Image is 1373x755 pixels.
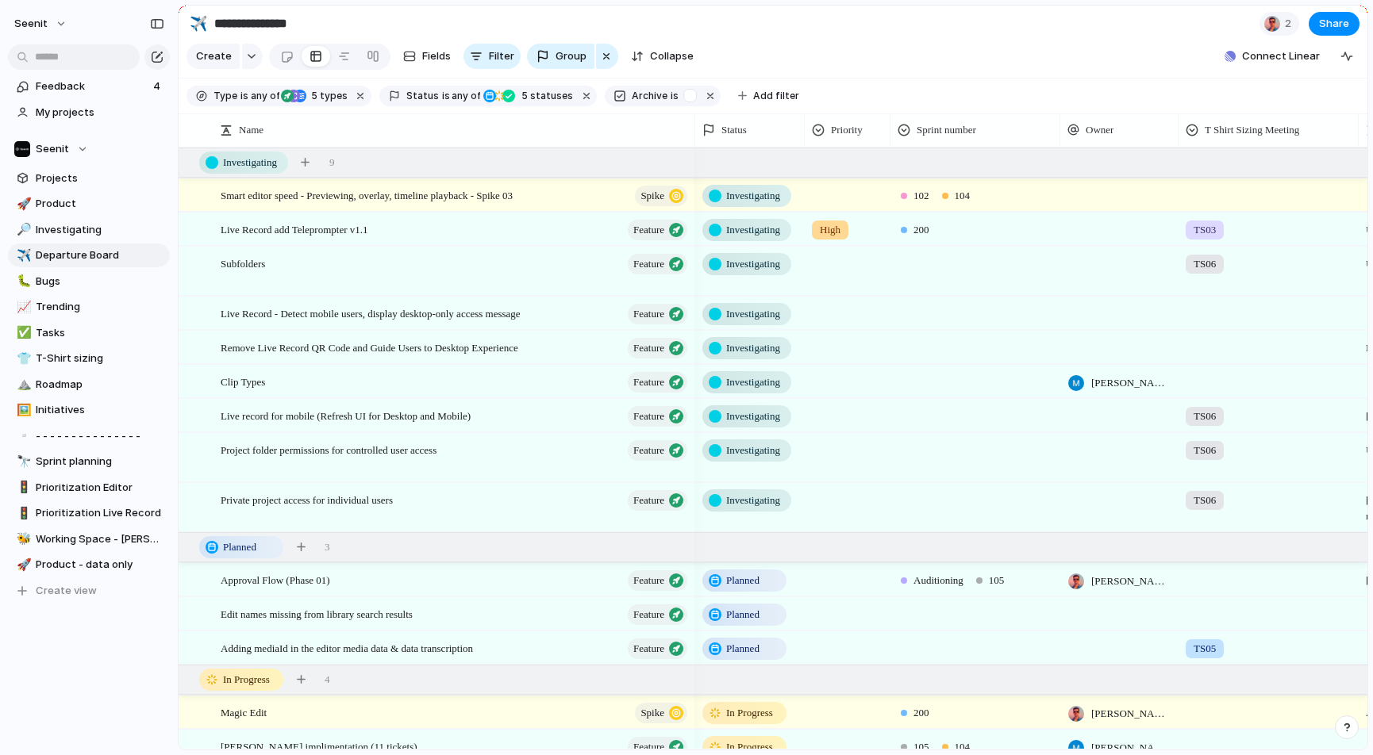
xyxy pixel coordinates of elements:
span: T Shirt Sizing Meeting [1205,122,1299,138]
span: High [820,222,840,238]
span: Share [1319,16,1349,32]
span: Investigating [726,374,780,390]
span: Feature [633,371,664,393]
span: any of [248,89,279,103]
button: Feature [628,638,687,659]
span: Sprint number [917,122,976,138]
span: Tasks [36,325,164,341]
span: Projects [36,171,164,186]
a: 🔭Sprint planning [8,450,170,473]
span: Priority [831,122,863,138]
span: [PERSON_NAME] [1091,375,1171,391]
span: Feature [633,439,664,462]
button: Feature [628,304,687,324]
span: 104 [955,739,971,755]
div: 🐛Bugs [8,270,170,293]
span: 5 [517,90,530,102]
span: Feature [633,219,664,241]
div: 🐝 [17,530,28,548]
span: 200 [913,222,929,238]
div: 🚦Prioritization Live Record [8,501,170,525]
button: Add filter [729,85,809,107]
span: 104 [955,188,971,204]
button: Share [1309,12,1360,36]
a: 🐝Working Space - [PERSON_NAME] [8,527,170,551]
button: 5 types [281,87,351,105]
span: Product [36,196,164,212]
span: is [671,89,679,103]
span: Status [406,89,439,103]
button: Collapse [625,44,700,69]
span: 5 [306,90,320,102]
button: ✈️ [186,11,211,36]
div: 👕T-Shirt sizing [8,347,170,370]
span: Adding mediaId in the editor media data & data transcription [221,638,473,657]
button: Create view [8,579,170,603]
span: Approval Flow (Phase 01) [221,570,330,588]
button: Feature [628,490,687,511]
span: Roadmap [36,377,164,393]
span: TS03 [1194,222,1216,238]
span: Private project access for individual users [221,490,393,508]
span: Feature [633,337,664,359]
a: 🖼️Initiatives [8,398,170,422]
button: ⛰️ [14,377,30,393]
button: Feature [628,604,687,625]
a: Feedback4 [8,75,170,98]
span: Spike [640,702,664,724]
span: My projects [36,105,164,121]
span: In Progress [726,705,773,721]
span: Investigating [726,340,780,356]
span: Feature [633,489,664,512]
span: 4 [325,672,330,688]
button: Fields [397,44,457,69]
a: 🚦Prioritization Editor [8,476,170,500]
a: 🚀Product [8,192,170,216]
div: 🚦 [17,504,28,523]
button: 🚀 [14,196,30,212]
span: TS05 [1194,641,1216,657]
span: Magic Edit [221,703,267,721]
button: Feature [628,570,687,591]
span: Planned [726,573,760,588]
button: Seenit [7,11,75,36]
span: Bugs [36,274,164,289]
span: 105 [989,573,1005,588]
span: In Progress [223,672,270,688]
span: Prioritization Live Record [36,505,164,521]
span: Product - data only [36,557,164,573]
span: - - - - - - - - - - - - - - - [36,428,164,444]
span: Seenit [14,16,48,32]
span: Feedback [36,79,148,94]
button: 🔭 [14,454,30,469]
span: Investigating [223,155,277,171]
div: 👕 [17,350,28,368]
span: Feature [633,604,664,626]
span: types [306,89,348,103]
div: ✈️ [17,247,28,265]
span: is [442,89,450,103]
span: Live Record - Detect mobile users, display desktop-only access message [221,304,521,322]
span: Filter [489,48,514,64]
a: ▫️- - - - - - - - - - - - - - - [8,424,170,448]
a: 📈Trending [8,295,170,319]
span: Collapse [650,48,694,64]
span: Connect Linear [1242,48,1320,64]
button: Feature [628,440,687,461]
span: Smart editor speed - Previewing, overlay, timeline playback - Spike 03 [221,186,513,204]
div: ✅ [17,324,28,342]
span: Investigating [726,443,780,458]
span: T-Shirt sizing [36,351,164,366]
span: 3 [325,539,330,555]
button: Group [527,44,594,69]
span: Live record for mobile (Refresh UI for Desktop and Mobile) [221,406,471,424]
div: ⛰️ [17,375,28,393]
a: ⛰️Roadmap [8,373,170,397]
button: 🚀 [14,557,30,573]
span: any of [450,89,481,103]
span: Name [239,122,263,138]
